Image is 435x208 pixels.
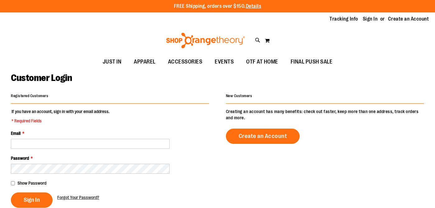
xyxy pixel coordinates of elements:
[128,55,162,69] a: APPAREL
[215,55,234,69] span: EVENTS
[168,55,203,69] span: ACCESSORIES
[11,192,53,208] button: Sign In
[239,133,287,139] span: Create an Account
[57,194,99,201] a: Forgot Your Password?
[162,55,209,69] a: ACCESSORIES
[57,195,99,200] span: Forgot Your Password?
[226,108,424,121] p: Creating an account has many benefits: check out faster, keep more than one address, track orders...
[11,156,29,161] span: Password
[165,33,246,48] img: Shop Orangetheory
[96,55,128,69] a: JUST IN
[330,16,358,22] a: Tracking Info
[11,73,72,83] span: Customer Login
[246,55,278,69] span: OTF AT HOME
[134,55,156,69] span: APPAREL
[226,129,300,144] a: Create an Account
[17,181,46,186] span: Show Password
[11,108,110,124] legend: If you have an account, sign in with your email address.
[103,55,122,69] span: JUST IN
[174,3,261,10] p: FREE Shipping, orders over $150.
[208,55,240,69] a: EVENTS
[24,196,40,203] span: Sign In
[240,55,284,69] a: OTF AT HOME
[284,55,339,69] a: FINAL PUSH SALE
[12,118,110,124] span: * Required Fields
[363,16,378,22] a: Sign In
[226,94,252,98] strong: New Customers
[291,55,333,69] span: FINAL PUSH SALE
[11,131,21,136] span: Email
[246,3,261,9] a: Details
[11,94,48,98] strong: Registered Customers
[388,16,429,22] a: Create an Account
